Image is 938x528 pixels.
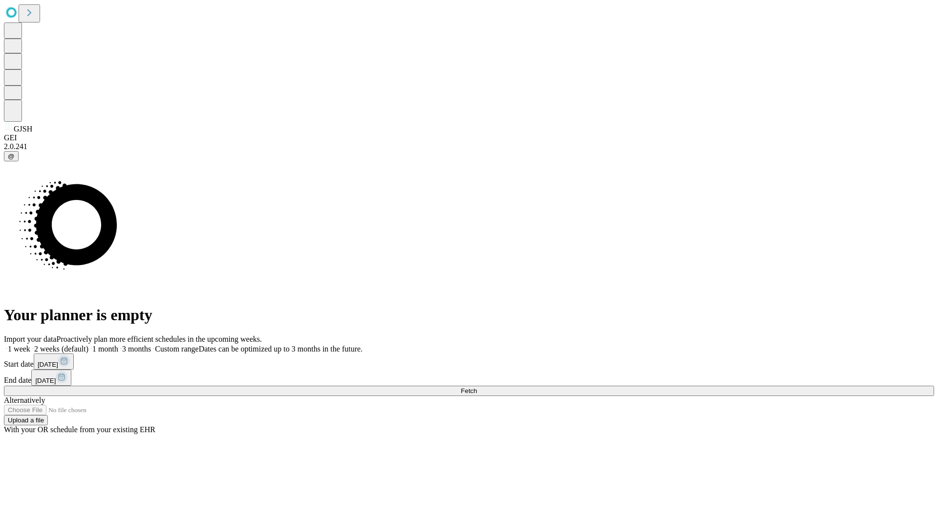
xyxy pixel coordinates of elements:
span: [DATE] [35,377,56,384]
span: GJSH [14,125,32,133]
button: [DATE] [34,353,74,370]
span: @ [8,153,15,160]
span: Import your data [4,335,57,343]
div: 2.0.241 [4,142,934,151]
span: 1 month [92,345,118,353]
button: Fetch [4,386,934,396]
span: Fetch [461,387,477,395]
span: With your OR schedule from your existing EHR [4,425,155,434]
span: Alternatively [4,396,45,404]
span: 1 week [8,345,30,353]
button: [DATE] [31,370,71,386]
button: Upload a file [4,415,48,425]
span: Dates can be optimized up to 3 months in the future. [199,345,362,353]
h1: Your planner is empty [4,306,934,324]
div: GEI [4,133,934,142]
span: 3 months [122,345,151,353]
span: Proactively plan more efficient schedules in the upcoming weeks. [57,335,262,343]
span: Custom range [155,345,198,353]
span: [DATE] [38,361,58,368]
span: 2 weeks (default) [34,345,88,353]
div: End date [4,370,934,386]
div: Start date [4,353,934,370]
button: @ [4,151,19,161]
